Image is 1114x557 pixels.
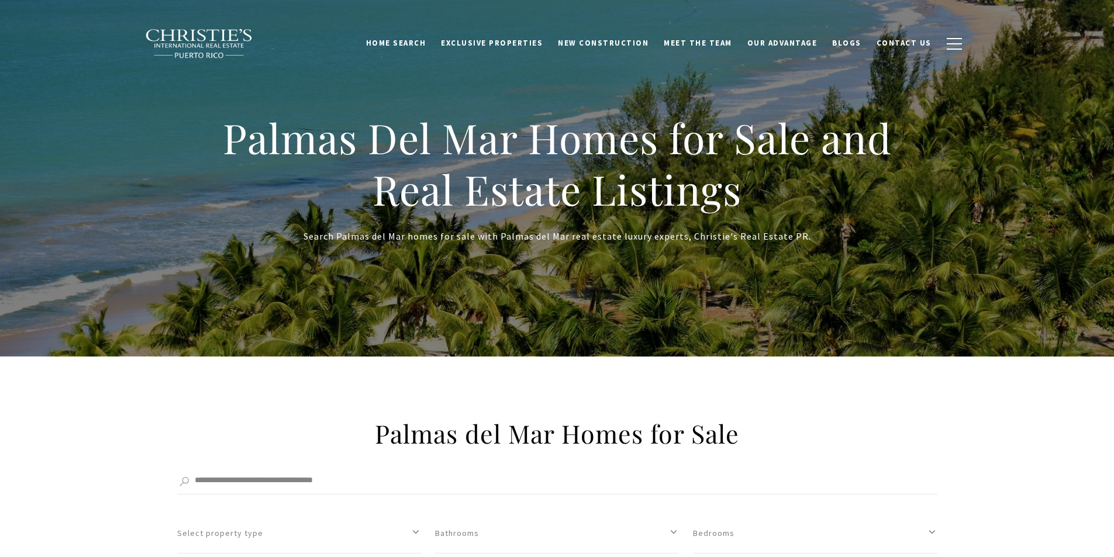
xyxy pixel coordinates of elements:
a: New Construction [550,32,656,54]
a: Exclusive Properties [433,32,550,54]
span: Contact Us [877,38,932,48]
button: Select property type [177,513,421,553]
span: Search Palmas del Mar homes for sale with Palmas del Mar real estate luxury experts, Christie's R... [303,230,811,242]
span: New Construction [558,38,649,48]
button: Bedrooms [693,513,937,553]
span: Blogs [832,38,861,48]
a: Our Advantage [740,32,825,54]
button: Bathrooms [435,513,679,553]
img: Christie's International Real Estate black text logo [145,29,254,59]
span: Our Advantage [747,38,818,48]
span: Exclusive Properties [441,38,543,48]
a: Home Search [358,32,434,54]
span: Palmas Del Mar Homes for Sale and Real Estate Listings [223,110,892,216]
a: Blogs [825,32,869,54]
h2: Palmas del Mar Homes for Sale [306,417,809,450]
a: Meet the Team [656,32,740,54]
